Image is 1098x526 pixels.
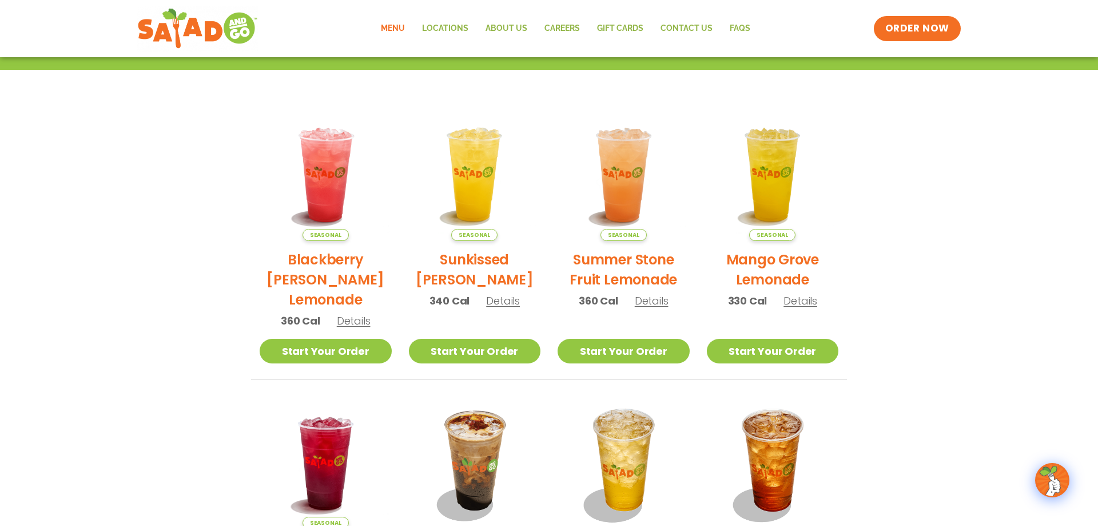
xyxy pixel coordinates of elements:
[588,15,652,42] a: GIFT CARDS
[409,250,541,290] h2: Sunkissed [PERSON_NAME]
[1036,464,1068,496] img: wpChatIcon
[260,250,392,310] h2: Blackberry [PERSON_NAME] Lemonade
[600,229,647,241] span: Seasonal
[260,109,392,241] img: Product photo for Blackberry Bramble Lemonade
[409,109,541,241] img: Product photo for Sunkissed Yuzu Lemonade
[885,22,949,35] span: ORDER NOW
[281,313,320,329] span: 360 Cal
[558,339,690,363] a: Start Your Order
[579,293,618,309] span: 360 Cal
[558,109,690,241] img: Product photo for Summer Stone Fruit Lemonade
[260,339,392,363] a: Start Your Order
[372,15,759,42] nav: Menu
[137,6,258,52] img: new-SAG-logo-768×292
[707,109,839,241] img: Product photo for Mango Grove Lemonade
[652,15,721,42] a: Contact Us
[451,229,498,241] span: Seasonal
[558,250,690,290] h2: Summer Stone Fruit Lemonade
[536,15,588,42] a: Careers
[372,15,413,42] a: Menu
[337,314,371,328] span: Details
[413,15,477,42] a: Locations
[635,294,669,308] span: Details
[707,339,839,363] a: Start Your Order
[409,339,541,363] a: Start Your Order
[707,250,839,290] h2: Mango Grove Lemonade
[721,15,759,42] a: FAQs
[749,229,795,241] span: Seasonal
[477,15,536,42] a: About Us
[874,16,961,41] a: ORDER NOW
[783,294,817,308] span: Details
[303,229,349,241] span: Seasonal
[728,293,767,309] span: 330 Cal
[429,293,470,309] span: 340 Cal
[486,294,520,308] span: Details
